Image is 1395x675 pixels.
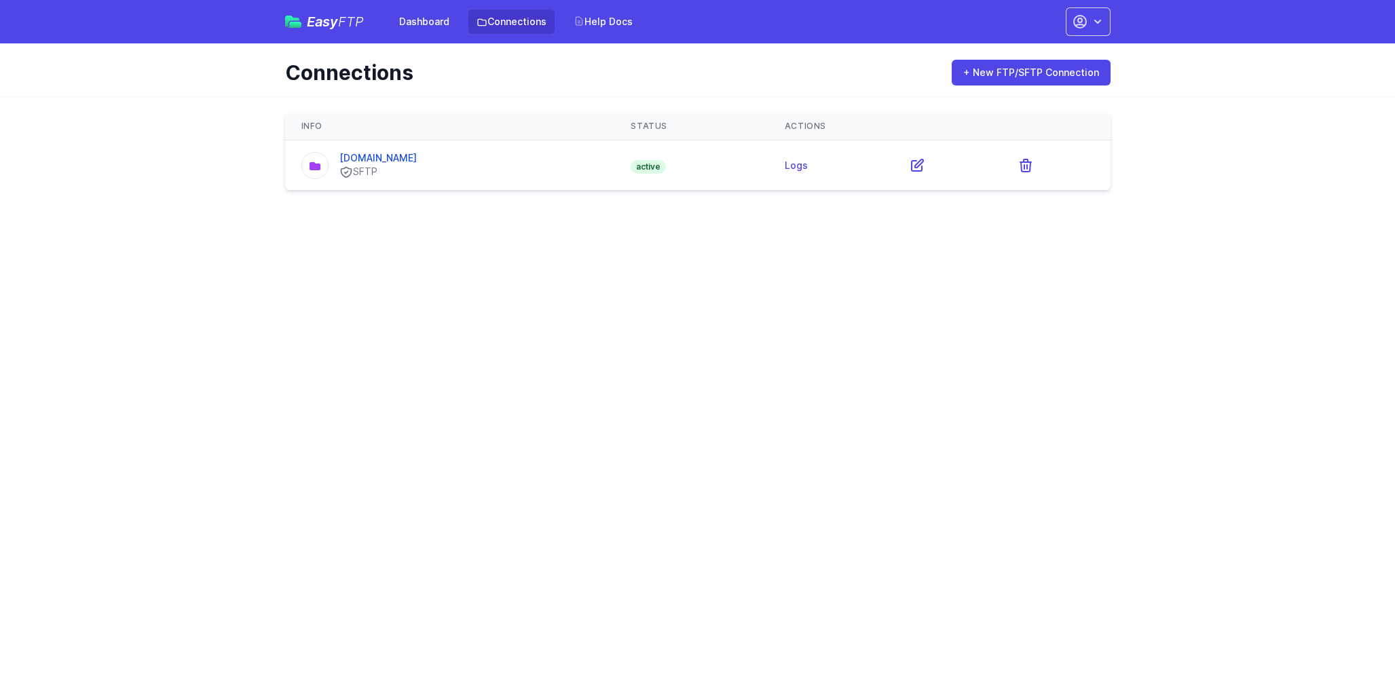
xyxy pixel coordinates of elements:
[285,15,364,28] a: EasyFTP
[391,9,458,34] a: Dashboard
[285,60,933,85] h1: Connections
[952,60,1111,85] a: + New FTP/SFTP Connection
[338,14,364,30] span: FTP
[631,160,666,174] span: active
[785,159,808,171] a: Logs
[307,15,364,28] span: Easy
[614,113,768,140] th: Status
[285,113,615,140] th: Info
[468,9,555,34] a: Connections
[339,165,417,179] div: SFTP
[768,113,1111,140] th: Actions
[339,152,417,163] a: [DOMAIN_NAME]
[285,16,301,28] img: easyftp_logo.png
[565,9,641,34] a: Help Docs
